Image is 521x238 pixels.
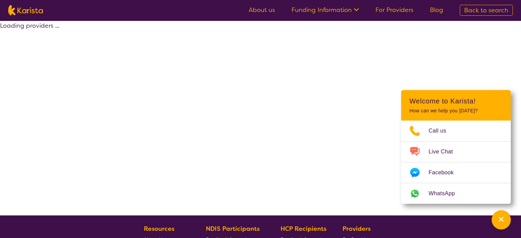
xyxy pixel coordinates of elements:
[409,108,503,114] p: How can we help you [DATE]?
[401,183,511,204] a: Web link opens in a new tab.
[429,167,462,178] span: Facebook
[249,6,275,14] a: About us
[281,225,326,233] b: HCP Recipients
[343,225,371,233] b: Providers
[429,126,455,136] span: Call us
[430,6,443,14] a: Blog
[401,121,511,204] ul: Choose channel
[492,210,511,229] button: Channel Menu
[291,6,359,14] a: Funding Information
[464,6,508,14] span: Back to search
[401,90,511,204] div: Channel Menu
[429,188,463,199] span: WhatsApp
[429,147,461,157] span: Live Chat
[409,97,503,105] h2: Welcome to Karista!
[375,6,413,14] a: For Providers
[144,225,174,233] b: Resources
[206,225,260,233] b: NDIS Participants
[460,5,513,16] a: Back to search
[8,5,43,15] img: Karista logo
